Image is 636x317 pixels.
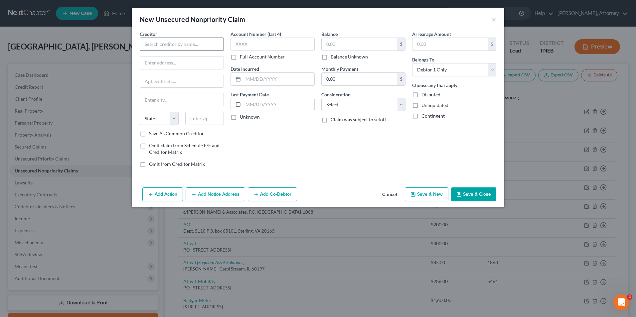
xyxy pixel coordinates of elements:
label: Choose any that apply [412,82,457,89]
div: $ [397,38,405,51]
span: 4 [627,294,632,300]
button: Save & Close [451,187,496,201]
span: Omit claim from Schedule E/F and Creditor Matrix [149,143,220,155]
input: XXXX [231,38,315,51]
input: 0.00 [322,73,397,85]
input: Search creditor by name... [140,38,224,51]
input: Enter zip... [185,112,224,125]
iframe: Intercom live chat [613,294,629,310]
label: Monthly Payment [321,65,358,72]
div: New Unsecured Nonpriority Claim [140,15,245,24]
button: Add Action [142,187,183,201]
input: Apt, Suite, etc... [140,75,224,88]
span: Disputed [421,92,440,97]
input: Enter address... [140,56,224,69]
label: Balance Unknown [331,53,368,60]
span: Omit from Creditor Matrix [149,161,205,167]
div: $ [488,38,496,51]
label: Consideration [321,91,351,98]
label: Full Account Number [240,53,285,60]
input: MM/DD/YYYY [243,73,314,85]
button: Cancel [377,188,402,201]
input: 0.00 [322,38,397,51]
label: Balance [321,31,338,38]
div: $ [397,73,405,85]
button: Add Co-Debtor [248,187,297,201]
span: Creditor [140,31,157,37]
input: Enter city... [140,93,224,106]
input: MM/DD/YYYY [243,98,314,111]
label: Save As Common Creditor [149,130,204,137]
span: Claim was subject to setoff [331,117,386,122]
label: Unknown [240,114,260,120]
label: Last Payment Date [231,91,269,98]
label: Date Incurred [231,65,259,72]
button: Save & New [405,187,448,201]
input: 0.00 [412,38,488,51]
button: Add Notice Address [186,187,245,201]
label: Account Number (last 4) [231,31,281,38]
span: Belongs To [412,57,434,62]
button: × [492,15,496,23]
span: Unliquidated [421,102,448,108]
span: Contingent [421,113,445,119]
label: Arrearage Amount [412,31,451,38]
